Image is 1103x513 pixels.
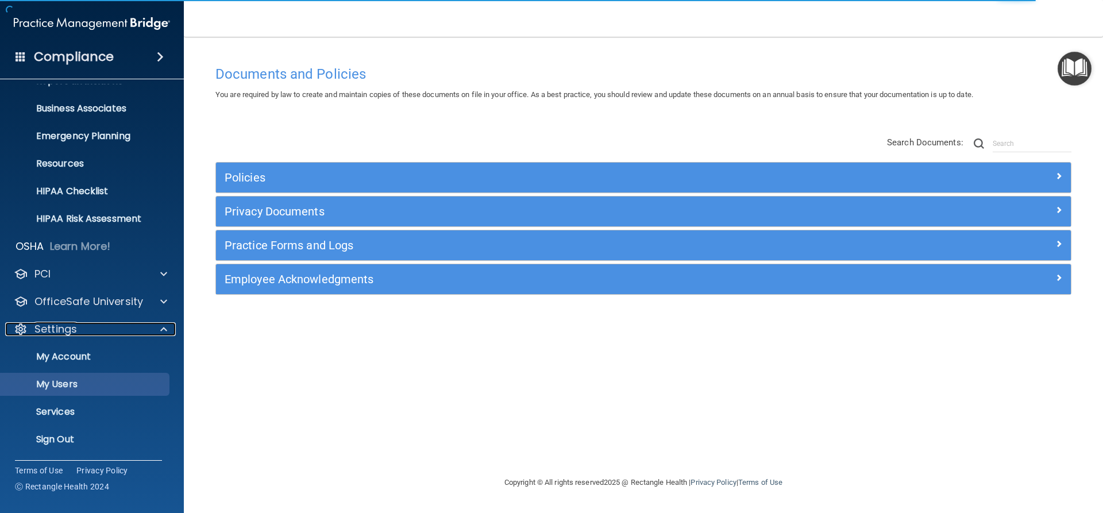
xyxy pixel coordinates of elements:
[50,240,111,253] p: Learn More!
[14,12,170,35] img: PMB logo
[691,478,736,487] a: Privacy Policy
[14,295,167,308] a: OfficeSafe University
[1058,52,1092,86] button: Open Resource Center
[225,168,1062,187] a: Policies
[7,75,164,87] p: Report an Incident
[7,379,164,390] p: My Users
[7,103,164,114] p: Business Associates
[974,138,984,149] img: ic-search.3b580494.png
[7,130,164,142] p: Emergency Planning
[7,213,164,225] p: HIPAA Risk Assessment
[225,270,1062,288] a: Employee Acknowledgments
[76,465,128,476] a: Privacy Policy
[225,171,849,184] h5: Policies
[14,267,167,281] a: PCI
[887,137,963,148] span: Search Documents:
[15,481,109,492] span: Ⓒ Rectangle Health 2024
[16,240,44,253] p: OSHA
[993,135,1071,152] input: Search
[225,273,849,286] h5: Employee Acknowledgments
[225,236,1062,254] a: Practice Forms and Logs
[7,186,164,197] p: HIPAA Checklist
[34,267,51,281] p: PCI
[225,202,1062,221] a: Privacy Documents
[215,67,1071,82] h4: Documents and Policies
[34,295,143,308] p: OfficeSafe University
[34,322,77,336] p: Settings
[7,158,164,169] p: Resources
[434,464,853,501] div: Copyright © All rights reserved 2025 @ Rectangle Health | |
[7,351,164,362] p: My Account
[15,465,63,476] a: Terms of Use
[215,90,973,99] span: You are required by law to create and maintain copies of these documents on file in your office. ...
[34,49,114,65] h4: Compliance
[14,322,167,336] a: Settings
[225,239,849,252] h5: Practice Forms and Logs
[7,406,164,418] p: Services
[225,205,849,218] h5: Privacy Documents
[7,434,164,445] p: Sign Out
[738,478,782,487] a: Terms of Use
[904,431,1089,477] iframe: Drift Widget Chat Controller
